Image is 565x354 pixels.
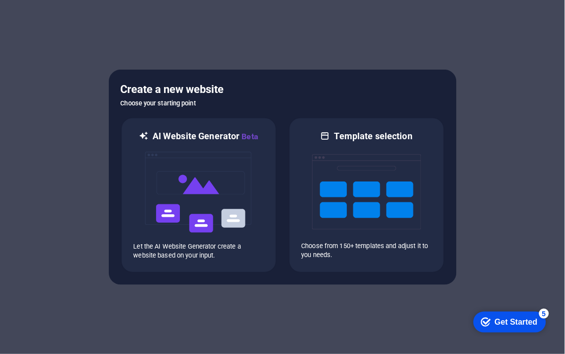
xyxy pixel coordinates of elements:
[153,130,258,143] h6: AI Website Generator
[8,5,81,26] div: Get Started 5 items remaining, 0% complete
[29,11,72,20] div: Get Started
[334,130,412,142] h6: Template selection
[74,2,83,12] div: 5
[144,143,253,242] img: ai
[302,242,432,260] p: Choose from 150+ templates and adjust it to you needs.
[121,97,445,109] h6: Choose your starting point
[121,82,445,97] h5: Create a new website
[134,242,264,260] p: Let the AI Website Generator create a website based on your input.
[240,132,259,141] span: Beta
[289,117,445,273] div: Template selectionChoose from 150+ templates and adjust it to you needs.
[121,117,277,273] div: AI Website GeneratorBetaaiLet the AI Website Generator create a website based on your input.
